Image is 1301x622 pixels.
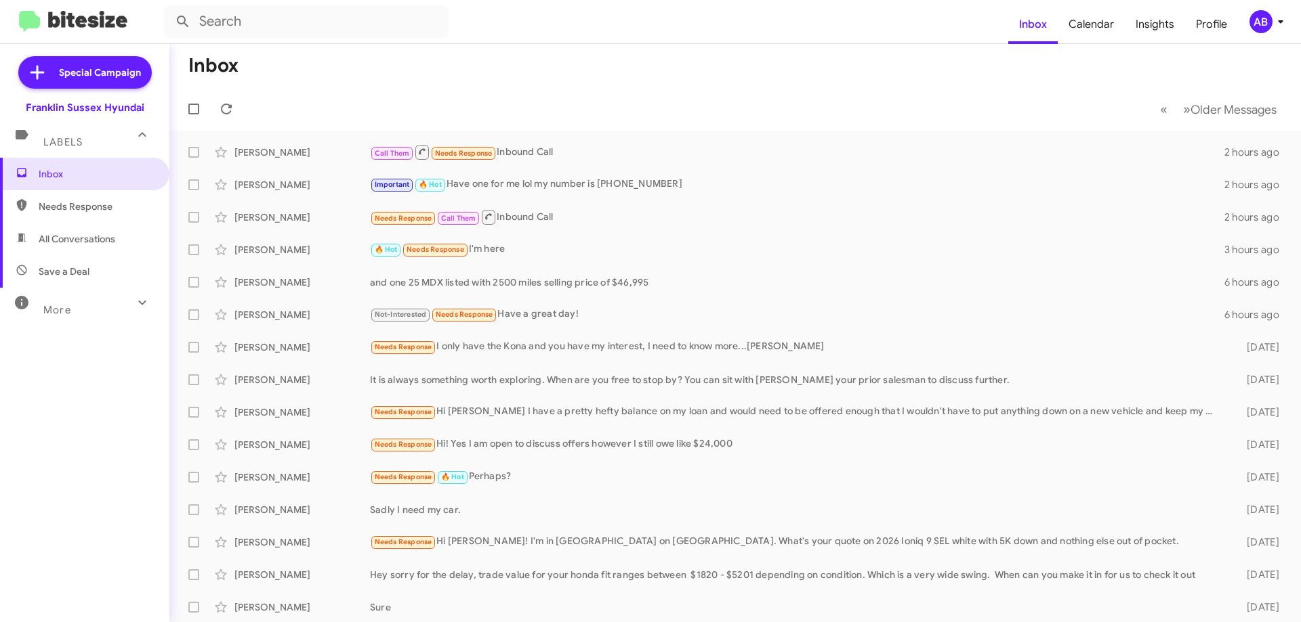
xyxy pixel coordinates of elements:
[1225,373,1290,386] div: [DATE]
[436,310,493,319] span: Needs Response
[18,56,152,89] a: Special Campaign
[370,177,1224,192] div: Have one for me lol my number is [PHONE_NUMBER]
[370,242,1224,257] div: I'm here
[375,149,410,158] span: Call Them
[370,534,1225,550] div: Hi [PERSON_NAME]! I'm in [GEOGRAPHIC_DATA] on [GEOGRAPHIC_DATA]. What's your quote on 2026 Ioniq ...
[1225,568,1290,581] div: [DATE]
[1153,95,1285,123] nav: Page navigation example
[234,178,370,192] div: [PERSON_NAME]
[1225,340,1290,354] div: [DATE]
[1224,178,1290,192] div: 2 hours ago
[39,167,154,181] span: Inbox
[370,339,1225,355] div: I only have the Kona and you have my interest, I need to know more...[PERSON_NAME]
[1191,102,1277,117] span: Older Messages
[375,472,432,481] span: Needs Response
[164,5,449,38] input: Search
[370,143,1224,160] div: Inbound Call
[370,568,1225,581] div: Hey sorry for the delay, trade value for your honda fit ranges between $1820 - $5201 depending on...
[370,437,1225,452] div: Hi! Yes I am open to discuss offers however I still owe like $24,000
[234,568,370,581] div: [PERSON_NAME]
[234,600,370,614] div: [PERSON_NAME]
[234,470,370,484] div: [PERSON_NAME]
[370,503,1225,516] div: Sadly I need my car.
[234,438,370,451] div: [PERSON_NAME]
[407,245,464,254] span: Needs Response
[26,101,144,114] div: Franklin Sussex Hyundai
[1224,146,1290,159] div: 2 hours ago
[1225,405,1290,419] div: [DATE]
[234,308,370,321] div: [PERSON_NAME]
[1225,470,1290,484] div: [DATE]
[234,275,370,289] div: [PERSON_NAME]
[370,307,1224,322] div: Have a great day!
[1224,210,1290,224] div: 2 hours ago
[370,600,1225,614] div: Sure
[39,265,89,278] span: Save a Deal
[1225,600,1290,614] div: [DATE]
[43,136,83,148] span: Labels
[1225,535,1290,549] div: [DATE]
[435,149,493,158] span: Needs Response
[234,535,370,549] div: [PERSON_NAME]
[1224,275,1290,289] div: 6 hours ago
[1224,243,1290,257] div: 3 hours ago
[1225,438,1290,451] div: [DATE]
[188,55,239,76] h1: Inbox
[39,200,154,213] span: Needs Response
[234,503,370,516] div: [PERSON_NAME]
[1183,101,1191,118] span: »
[1225,503,1290,516] div: [DATE]
[370,469,1225,485] div: Perhaps?
[234,146,370,159] div: [PERSON_NAME]
[1058,5,1125,44] a: Calendar
[59,66,141,79] span: Special Campaign
[375,245,398,254] span: 🔥 Hot
[1125,5,1185,44] a: Insights
[1185,5,1238,44] a: Profile
[1238,10,1286,33] button: AB
[419,180,442,189] span: 🔥 Hot
[370,208,1224,225] div: Inbound Call
[234,243,370,257] div: [PERSON_NAME]
[441,472,464,481] span: 🔥 Hot
[1250,10,1273,33] div: AB
[1008,5,1058,44] a: Inbox
[1224,308,1290,321] div: 6 hours ago
[234,210,370,224] div: [PERSON_NAME]
[370,373,1225,386] div: It is always something worth exploring. When are you free to stop by? You can sit with [PERSON_NA...
[1160,101,1168,118] span: «
[234,405,370,419] div: [PERSON_NAME]
[441,214,476,223] span: Call Them
[375,440,432,449] span: Needs Response
[1175,95,1285,123] button: Next
[370,404,1225,420] div: Hi [PERSON_NAME] I have a pretty hefty balance on my loan and would need to be offered enough tha...
[234,340,370,354] div: [PERSON_NAME]
[375,537,432,546] span: Needs Response
[39,232,115,246] span: All Conversations
[375,407,432,416] span: Needs Response
[234,373,370,386] div: [PERSON_NAME]
[375,214,432,223] span: Needs Response
[375,180,410,189] span: Important
[370,275,1224,289] div: and one 25 MDX listed with 2500 miles selling price of $46,995
[1152,95,1176,123] button: Previous
[375,310,427,319] span: Not-Interested
[375,342,432,351] span: Needs Response
[43,304,71,316] span: More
